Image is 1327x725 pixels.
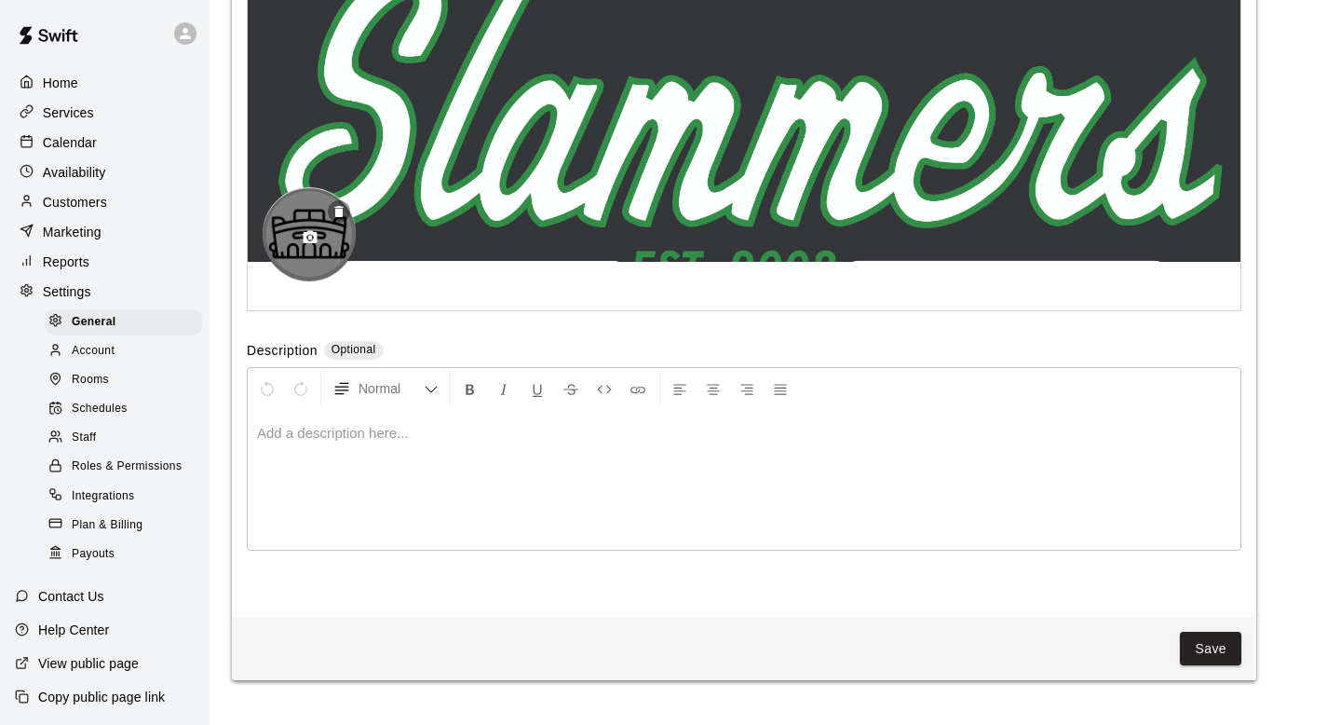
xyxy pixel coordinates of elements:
div: Rooms [45,367,202,393]
div: Roles & Permissions [45,454,202,480]
button: Format Strikethrough [555,372,587,405]
div: Account [45,338,202,364]
span: Plan & Billing [72,516,142,535]
span: Optional [332,343,376,356]
label: Description [247,341,318,362]
button: Insert Code [589,372,620,405]
span: Account [72,342,115,361]
a: Home [15,69,195,97]
div: Staff [45,425,202,451]
button: Right Align [731,372,763,405]
button: Justify Align [765,372,796,405]
p: Contact Us [38,587,104,606]
a: Rooms [45,366,210,395]
a: General [45,308,210,336]
a: Services [15,99,195,127]
span: Rooms [72,371,109,390]
a: Calendar [15,129,195,157]
a: Customers [15,188,195,216]
button: Redo [285,372,317,405]
a: Settings [15,278,195,306]
button: Format Bold [454,372,486,405]
div: Schedules [45,396,202,422]
p: Copy public page link [38,688,165,706]
div: Payouts [45,541,202,568]
p: Customers [43,193,107,212]
p: Calendar [43,133,97,152]
p: Marketing [43,223,102,241]
div: Integrations [45,484,202,510]
div: General [45,309,202,335]
a: Roles & Permissions [45,453,210,482]
button: Formatting Options [325,372,446,405]
a: Marketing [15,218,195,246]
p: View public page [38,654,139,673]
a: Staff [45,424,210,453]
span: Integrations [72,487,135,506]
p: Help Center [38,621,109,639]
span: Schedules [72,400,128,418]
a: Availability [15,158,195,186]
span: Roles & Permissions [72,458,182,476]
a: Payouts [45,540,210,568]
a: Integrations [45,482,210,511]
span: Payouts [72,545,115,564]
span: General [72,313,116,332]
span: Staff [72,429,96,447]
button: Format Underline [521,372,553,405]
a: Schedules [45,395,210,424]
button: Undo [251,372,283,405]
a: Account [45,336,210,365]
p: Reports [43,253,89,271]
p: Settings [43,282,91,301]
button: Save [1180,632,1241,666]
p: Availability [43,163,106,182]
button: Left Align [664,372,696,405]
button: Format Italics [488,372,520,405]
div: Plan & Billing [45,513,202,539]
span: Normal [359,379,424,398]
button: Insert Link [622,372,654,405]
a: Reports [15,248,195,276]
button: Center Align [697,372,729,405]
p: Home [43,74,78,92]
p: Services [43,103,94,122]
a: Plan & Billing [45,511,210,540]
